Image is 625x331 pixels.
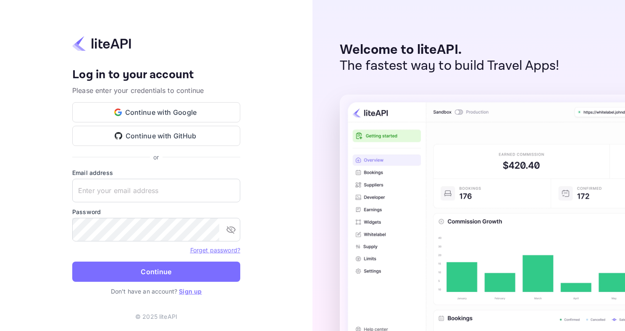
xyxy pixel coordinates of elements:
p: Welcome to liteAPI. [340,42,559,58]
p: or [153,153,159,162]
label: Password [72,207,240,216]
a: Sign up [179,288,202,295]
button: Continue with GitHub [72,126,240,146]
p: Please enter your credentials to continue [72,85,240,95]
p: The fastest way to build Travel Apps! [340,58,559,74]
label: Email address [72,168,240,177]
input: Enter your email address [72,179,240,202]
p: Don't have an account? [72,287,240,296]
button: Continue [72,262,240,282]
h4: Log in to your account [72,68,240,82]
img: liteapi [72,35,131,52]
button: Continue with Google [72,102,240,122]
a: Forget password? [190,246,240,254]
button: toggle password visibility [223,221,239,238]
p: © 2025 liteAPI [135,312,177,321]
a: Forget password? [190,246,240,254]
